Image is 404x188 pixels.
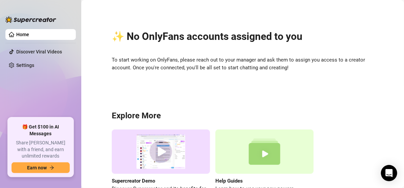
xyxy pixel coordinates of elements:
[112,130,210,174] img: supercreator demo
[112,56,374,72] span: To start working on OnlyFans, please reach out to your manager and ask them to assign you access ...
[112,111,374,121] h3: Explore More
[16,32,29,37] a: Home
[5,16,56,23] img: logo-BBDzfeDw.svg
[112,178,155,184] strong: Supercreator Demo
[12,162,70,173] button: Earn nowarrow-right
[381,165,397,181] div: Open Intercom Messenger
[27,165,47,170] span: Earn now
[12,140,70,160] span: Share [PERSON_NAME] with a friend, and earn unlimited rewards
[49,165,54,170] span: arrow-right
[215,130,314,174] img: help guides
[112,30,374,43] h2: ✨ No OnlyFans accounts assigned to you
[12,124,70,137] span: 🎁 Get $100 in AI Messages
[16,49,62,54] a: Discover Viral Videos
[16,63,34,68] a: Settings
[215,178,243,184] strong: Help Guides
